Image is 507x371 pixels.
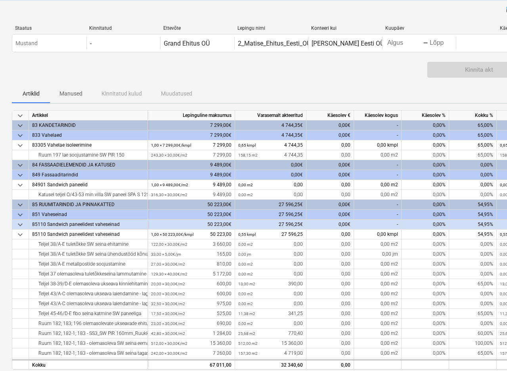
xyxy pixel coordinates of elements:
div: 0,00% [449,299,497,309]
div: 1 284,00 [151,329,231,338]
div: 4 744,35 [238,150,303,160]
div: Ettevõte [163,25,231,31]
div: 84901 Sandwich paneelid [32,180,144,190]
small: 23,00 × 30,00€ / m2 [151,321,185,326]
small: 0,00 m2 [238,302,253,306]
small: 27,00 × 30,00€ / m2 [151,262,185,266]
div: 0,00% [402,160,449,170]
div: 0,00 [306,229,354,239]
small: 20,00 × 30,00€ / m2 [151,282,185,286]
small: 25,68 m2 [238,331,255,336]
div: 0,00 kmpl [354,140,402,150]
div: 0,00 m2 [354,289,402,299]
div: 27 596,25€ [235,210,306,220]
div: 0,00 m2 [354,299,402,309]
span: keyboard_arrow_down [15,141,25,150]
div: 0,00 [306,150,354,160]
div: - [354,210,402,220]
div: 0,00% [402,150,449,160]
div: 600,00 [151,279,231,289]
div: 0,00 [238,259,303,269]
div: 0,00 m2 [354,269,402,279]
div: 0,00 [306,348,354,358]
div: 54,95% [449,220,497,229]
div: 0,00% [402,170,449,180]
div: 0,00 [238,249,303,259]
div: 0,00 m2 [354,319,402,329]
div: Kokku % [449,111,497,120]
div: 0,00 [306,299,354,309]
div: 65,00% [449,130,497,140]
small: 0,00 m2 [238,272,253,276]
div: 0,00% [449,289,497,299]
span: keyboard_arrow_down [15,170,25,180]
div: Teljel 38-39/D-E olemasoleva ukseava kinniehitamine SW paneeliga [32,279,144,289]
div: - [354,130,402,140]
div: 5 172,00 [151,269,231,279]
div: 0,00% [449,319,497,329]
div: 0,00% [402,120,449,130]
div: 849 Fassaaditarindid [32,170,144,180]
div: 0,00 m2 [354,180,402,190]
div: 525,00 [151,309,231,319]
div: 7 299,00€ [148,120,235,130]
div: 7 299,00 [151,140,231,150]
div: 0,00 [238,289,303,299]
div: 0,00€ [306,220,354,229]
small: 17,50 × 30,00€ / m2 [151,312,185,316]
div: 0,00€ [235,160,306,170]
div: 0,00 [306,269,354,279]
div: 0,00 [306,249,354,259]
div: 85110 Sandwich paneelidest vaheseinad [32,229,144,239]
div: 15 360,00 [151,338,231,348]
div: 7 299,00 [151,150,231,160]
div: 0,00% [402,269,449,279]
div: - [354,160,402,170]
div: 9 489,00 [151,180,231,190]
div: 0,00% [449,160,497,170]
div: Teljel 38/A-E tuletõkke SW seina ühendustööd kõrvalolevate konstruktsioonidega [32,249,144,259]
div: 0,00% [402,239,449,249]
div: 0,00% [402,229,449,239]
div: 27 596,25 [238,229,303,239]
div: 50 223,00€ [148,220,235,229]
div: 0,00 m2 [354,338,402,348]
div: 0,00 [306,180,354,190]
div: 9 489,00 [151,190,231,200]
div: Teljel 38/A-E tuletõkke SW seina ehitamine [32,239,144,249]
div: 0,00 [306,239,354,249]
span: keyboard_arrow_down [15,161,25,170]
span: keyboard_arrow_down [15,200,25,210]
small: 0,00 m2 [238,321,253,326]
div: 690,00 [151,319,231,329]
small: 1,00 × 50 223,00€ / kmpl [151,232,193,237]
small: 512,00 m2 [238,341,258,346]
div: 0,00 [306,309,354,319]
div: - [423,41,428,46]
div: 851 Vaheseinad [32,210,144,220]
div: 4 744,35 [238,140,303,150]
div: 85110 Sandwich paneelidest vaheseinad [32,220,144,229]
div: 0,00 kmpl [354,229,402,239]
div: 390,00 [238,279,303,289]
div: 0,00 m2 [354,279,402,289]
div: 0,00% [449,249,497,259]
div: - [354,170,402,180]
div: - [354,220,402,229]
div: Staatus [15,25,83,31]
div: Kinnitatud [89,25,157,31]
div: Käesolev % [402,111,449,120]
div: 65,00% [449,348,497,358]
div: 0,00% [402,309,449,319]
div: 0,00€ [306,210,354,220]
div: [PERSON_NAME] Eesti OÜ [312,40,384,47]
div: 0,00% [449,180,497,190]
div: 0,00 [306,338,354,348]
div: 0,00 [238,180,303,190]
div: 0,00 [306,319,354,329]
div: 0,00 [238,190,303,200]
div: Teljel 38/A-E metallpostide soojustamine [32,259,144,269]
div: 0,00% [402,210,449,220]
div: 0,00% [402,319,449,329]
div: Kuupäev [385,25,453,31]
